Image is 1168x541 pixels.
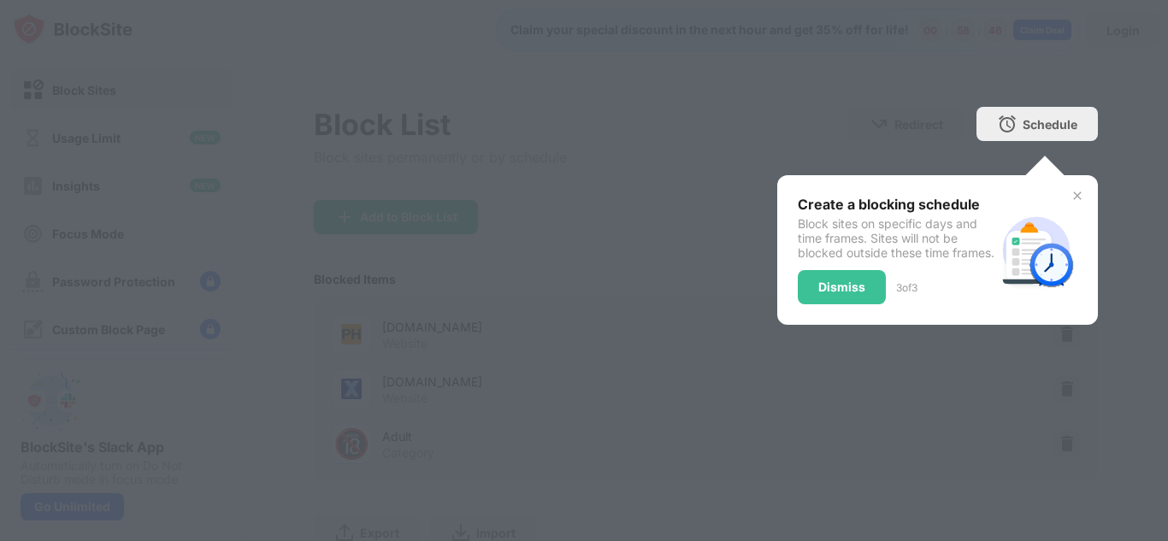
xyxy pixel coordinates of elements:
div: 3 of 3 [896,281,917,294]
img: schedule.svg [995,209,1077,291]
div: Block sites on specific days and time frames. Sites will not be blocked outside these time frames. [798,216,995,260]
div: Create a blocking schedule [798,196,995,213]
div: Dismiss [818,280,865,294]
div: Schedule [1023,117,1077,132]
img: x-button.svg [1071,189,1084,203]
